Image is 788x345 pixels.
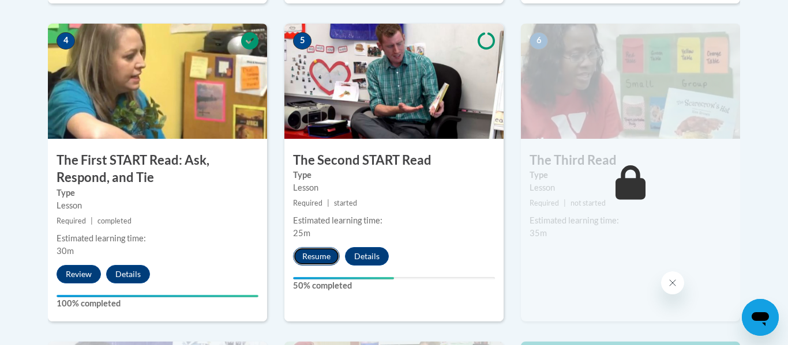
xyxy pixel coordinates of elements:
label: Type [57,187,258,199]
div: Your progress [293,277,394,279]
button: Review [57,265,101,283]
span: Required [530,199,559,207]
img: Course Image [48,24,267,139]
span: not started [571,199,606,207]
div: Lesson [57,199,258,212]
span: 25m [293,228,310,238]
img: Course Image [521,24,740,139]
label: Type [530,169,731,181]
label: 50% completed [293,279,495,292]
label: Type [293,169,495,181]
span: 35m [530,228,547,238]
span: | [327,199,329,207]
iframe: Button to launch messaging window [742,299,779,336]
h3: The First START Read: Ask, Respond, and Tie [48,151,267,187]
iframe: Close message [661,271,684,294]
span: Required [57,217,86,225]
span: 30m [57,246,74,256]
label: 100% completed [57,297,258,310]
img: Course Image [284,24,504,139]
div: Lesson [530,181,731,194]
button: Resume [293,247,340,266]
span: Hi. How can we help? [7,8,93,17]
span: 4 [57,32,75,50]
span: Required [293,199,322,207]
span: started [334,199,357,207]
div: Lesson [293,181,495,194]
span: completed [97,217,132,225]
div: Estimated learning time: [57,232,258,245]
h3: The Third Read [521,151,740,169]
span: 5 [293,32,312,50]
div: Estimated learning time: [530,214,731,227]
h3: The Second START Read [284,151,504,169]
span: 6 [530,32,548,50]
button: Details [106,265,150,283]
div: Your progress [57,295,258,297]
div: Estimated learning time: [293,214,495,227]
span: | [91,217,93,225]
button: Details [345,247,389,266]
span: | [564,199,566,207]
